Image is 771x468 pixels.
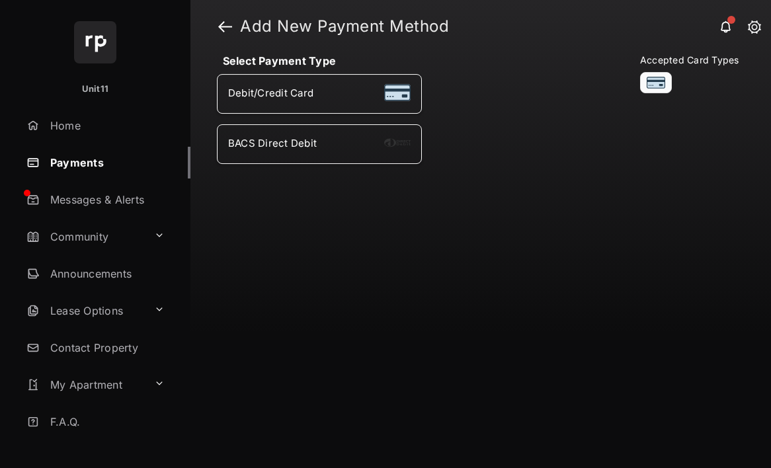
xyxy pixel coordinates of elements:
[82,83,109,96] p: Unit11
[21,332,190,364] a: Contact Property
[21,184,190,215] a: Messages & Alerts
[21,221,149,253] a: Community
[21,295,149,327] a: Lease Options
[21,110,190,141] a: Home
[240,19,449,34] strong: Add New Payment Method
[21,258,190,290] a: Announcements
[21,369,149,401] a: My Apartment
[74,21,116,63] img: svg+xml;base64,PHN2ZyB4bWxucz0iaHR0cDovL3d3dy53My5vcmcvMjAwMC9zdmciIHdpZHRoPSI2NCIgaGVpZ2h0PSI2NC...
[21,406,190,438] a: F.A.Q.
[228,87,313,99] span: Debit/Credit Card
[228,137,317,149] span: BACS Direct Debit
[21,147,190,178] a: Payments
[217,54,560,67] h4: Select Payment Type
[640,54,745,65] span: Accepted Card Types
